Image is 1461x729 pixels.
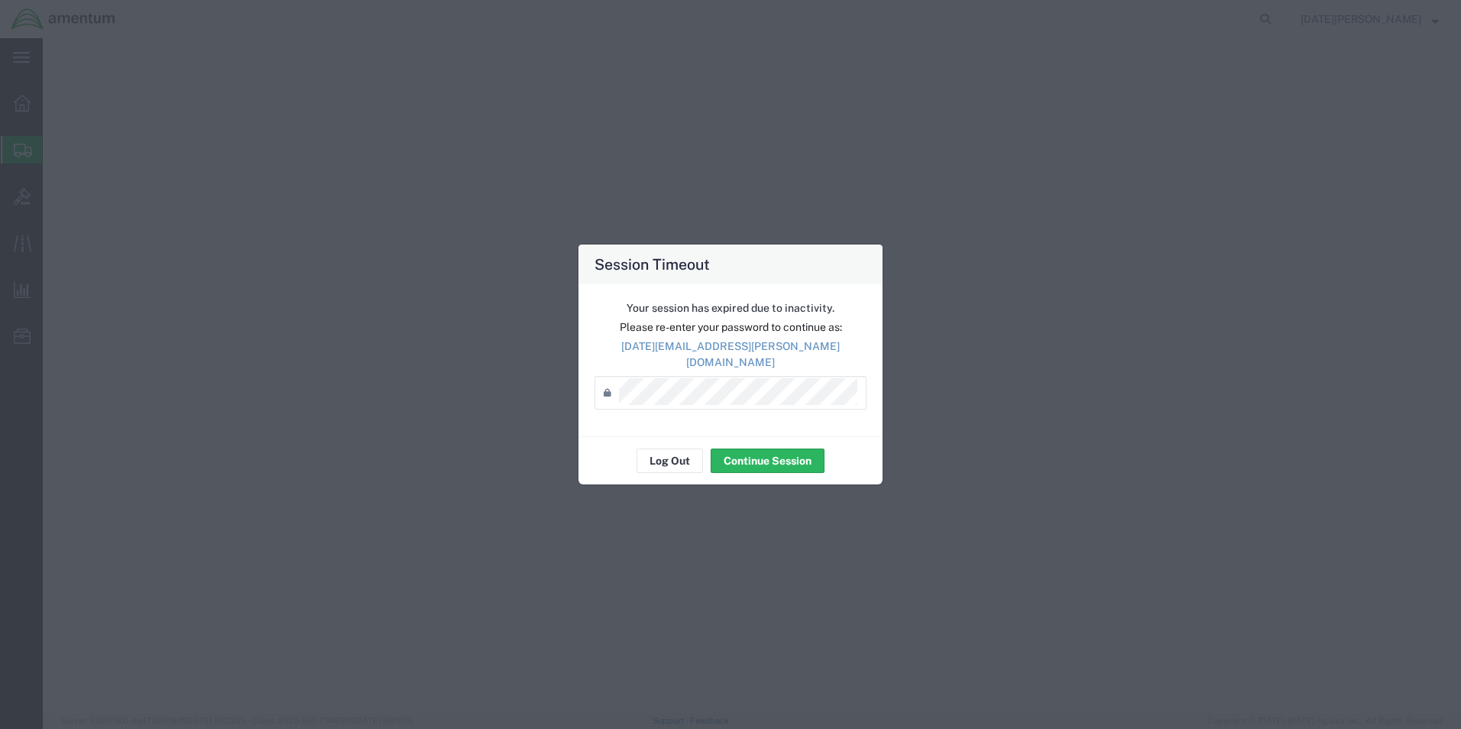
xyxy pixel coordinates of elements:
p: [DATE][EMAIL_ADDRESS][PERSON_NAME][DOMAIN_NAME] [594,339,867,371]
p: Your session has expired due to inactivity. [594,300,867,316]
button: Continue Session [711,449,824,473]
button: Log Out [637,449,703,473]
h4: Session Timeout [594,253,710,275]
p: Please re-enter your password to continue as: [594,319,867,335]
